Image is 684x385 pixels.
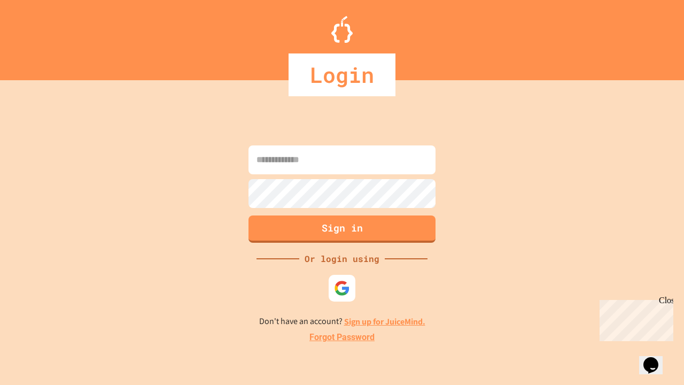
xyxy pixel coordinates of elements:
img: Logo.svg [331,16,353,43]
div: Or login using [299,252,385,265]
a: Sign up for JuiceMind. [344,316,425,327]
p: Don't have an account? [259,315,425,328]
a: Forgot Password [309,331,375,344]
button: Sign in [248,215,436,243]
img: google-icon.svg [334,280,350,296]
iframe: chat widget [595,296,673,341]
iframe: chat widget [639,342,673,374]
div: Chat with us now!Close [4,4,74,68]
div: Login [289,53,395,96]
